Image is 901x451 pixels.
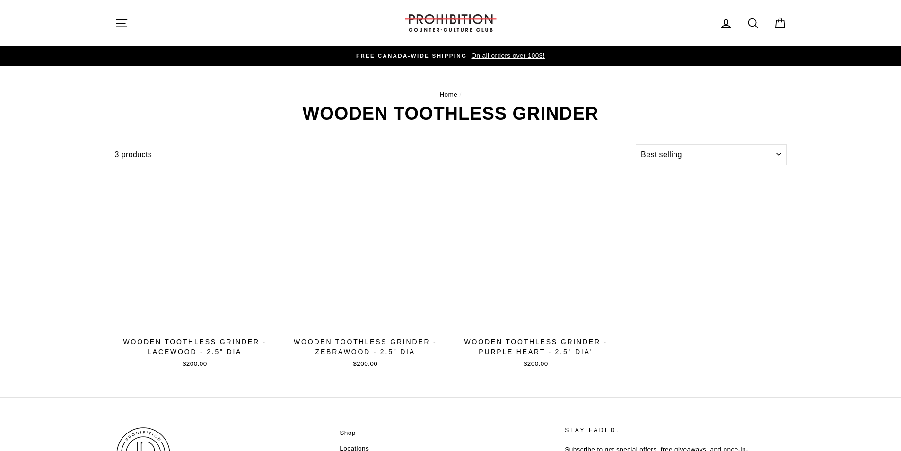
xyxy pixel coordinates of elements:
[285,337,446,357] div: WOODEN TOOTHLESS GRINDER - ZEBRAWOOD - 2.5" DIA
[115,337,275,357] div: WOODEN TOOTHLESS GRINDER - LACEWOOD - 2.5" DIA
[565,426,751,435] p: STAY FADED.
[340,426,355,440] a: Shop
[459,91,461,98] span: /
[439,91,457,98] a: Home
[285,359,446,369] div: $200.00
[469,52,544,59] span: On all orders over 100$!
[115,149,632,161] div: 3 products
[456,359,616,369] div: $200.00
[456,172,616,372] a: WOODEN TOOTHLESS GRINDER - PURPLE HEART - 2.5" DIA'$200.00
[115,359,275,369] div: $200.00
[403,14,498,32] img: PROHIBITION COUNTER-CULTURE CLUB
[285,172,446,372] a: WOODEN TOOTHLESS GRINDER - ZEBRAWOOD - 2.5" DIA$200.00
[115,172,275,372] a: WOODEN TOOTHLESS GRINDER - LACEWOOD - 2.5" DIA$200.00
[456,337,616,357] div: WOODEN TOOTHLESS GRINDER - PURPLE HEART - 2.5" DIA'
[356,53,467,59] span: FREE CANADA-WIDE SHIPPING
[117,51,784,61] a: FREE CANADA-WIDE SHIPPING On all orders over 100$!
[115,105,787,123] h1: WOODEN TOOTHLESS GRINDER
[115,89,787,100] nav: breadcrumbs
